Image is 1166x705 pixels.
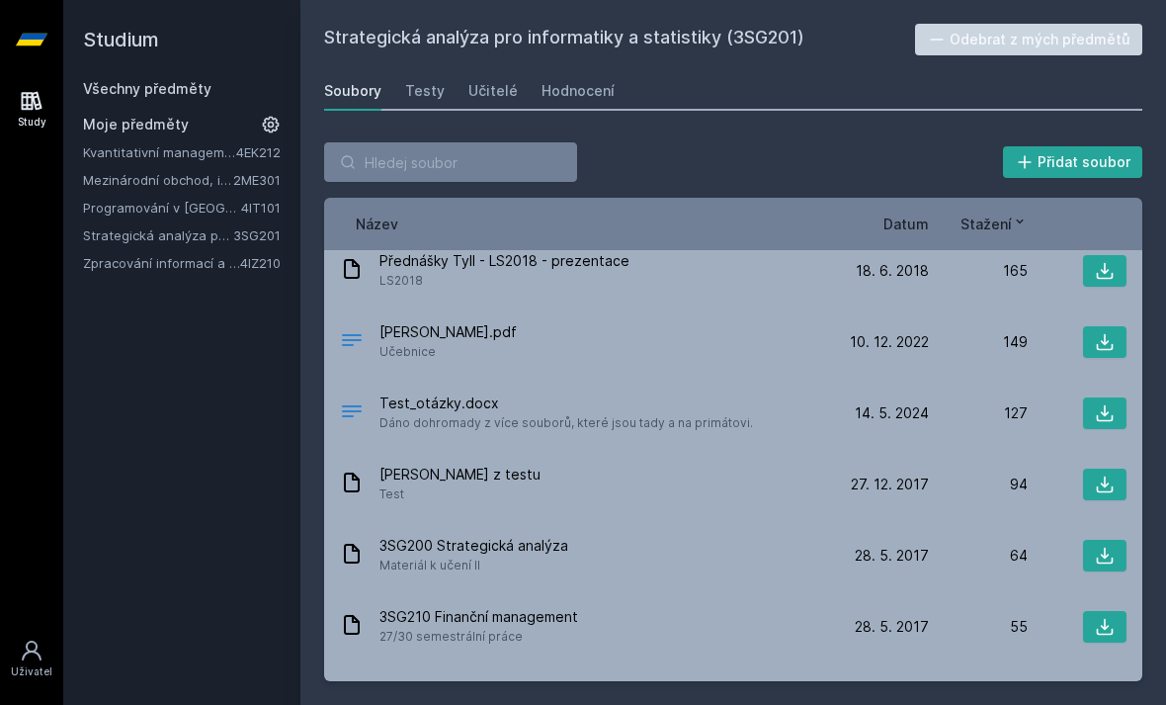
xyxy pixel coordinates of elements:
div: Učitelé [468,81,518,101]
span: 27. 12. 2017 [851,475,929,494]
a: Soubory [324,71,381,111]
a: 4EK212 [236,144,281,160]
span: 14. 5. 2024 [855,403,929,423]
div: DOCX [340,399,364,428]
a: Hodnocení [541,71,615,111]
a: Kvantitativní management [83,142,236,162]
a: Uživatel [4,629,59,689]
button: Stažení [960,214,1028,234]
a: 4IT101 [241,200,281,216]
button: Odebrat z mých předmětů [915,24,1143,55]
span: Dáno dohromady z více souborů, které jsou tady a na primátovi. [379,413,753,433]
div: 64 [929,546,1028,566]
button: Přidat soubor [1003,146,1143,178]
span: [PERSON_NAME] z testu [379,465,541,485]
a: Zpracování informací a znalostí [83,253,240,273]
span: 28. 5. 2017 [855,617,929,637]
a: Všechny předměty [83,80,211,97]
span: [PERSON_NAME].pdf [379,322,517,342]
h2: Strategická analýza pro informatiky a statistiky (3SG201) [324,24,915,55]
div: 55 [929,617,1028,637]
a: Učitelé [468,71,518,111]
div: 149 [929,332,1028,352]
button: Název [356,214,398,234]
span: LS2018 [379,271,629,291]
a: Testy [405,71,445,111]
a: 3SG201 [233,227,281,243]
div: Study [18,115,46,130]
a: Study [4,79,59,139]
span: Učebnice [379,342,517,362]
div: Soubory [324,81,381,101]
span: 3SG200 Strategická analýza [379,536,568,556]
button: Datum [883,214,929,234]
span: 3SG210 Finanční management [379,607,578,627]
div: PDF [340,328,364,357]
a: 4IZ210 [240,255,281,271]
span: Stažení [960,214,1012,234]
div: 94 [929,475,1028,494]
span: 10. 12. 2022 [850,332,929,352]
div: 127 [929,403,1028,423]
span: Materiál k učení II [379,556,568,575]
span: 27/30 semestrální práce [379,627,578,647]
a: Programování v [GEOGRAPHIC_DATA] [83,198,241,218]
span: 28. 5. 2017 [855,546,929,566]
span: Test_otázky.docx [379,394,753,413]
a: 2ME301 [233,172,281,188]
a: Strategická analýza pro informatiky a statistiky [83,225,233,245]
div: 165 [929,261,1028,281]
input: Hledej soubor [324,142,577,182]
div: Uživatel [11,664,52,679]
a: Mezinárodní obchod, investice a inovace [83,170,233,190]
span: Test LS2018 [379,678,512,698]
div: Hodnocení [541,81,615,101]
span: 18. 6. 2018 [856,261,929,281]
span: Test [379,485,541,504]
span: Přednášky Tyll - LS2018 - prezentace [379,251,629,271]
div: Testy [405,81,445,101]
span: Moje předměty [83,115,189,134]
